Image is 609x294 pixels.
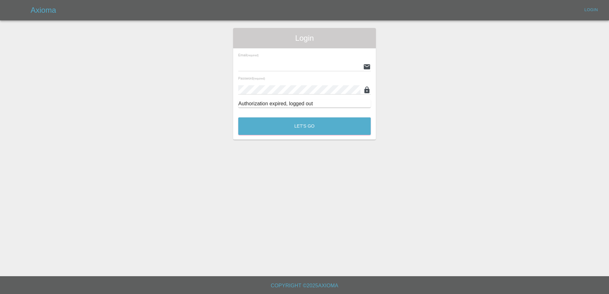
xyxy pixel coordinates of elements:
div: Authorization expired, logged out [238,100,371,108]
a: Login [581,5,601,15]
span: Login [238,33,371,43]
small: (required) [253,77,265,80]
span: Password [238,76,265,80]
h6: Copyright © 2025 Axioma [5,281,604,290]
span: Email [238,53,259,57]
h5: Axioma [31,5,56,15]
button: Let's Go [238,117,371,135]
small: (required) [247,54,259,57]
